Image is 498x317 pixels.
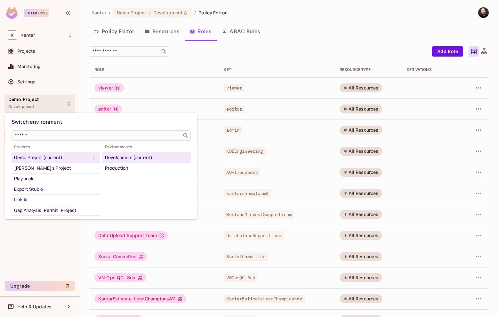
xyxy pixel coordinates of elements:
[14,185,97,193] div: Export Studio
[14,164,97,172] div: [PERSON_NAME]'s Project
[14,196,97,204] div: Link AI
[14,206,97,214] div: Gap Analysis_Permit_Project
[105,164,188,172] div: Production
[12,144,100,150] span: Projects
[102,144,191,150] span: Environments
[14,175,97,182] div: Playbook
[12,118,62,125] span: Switch environment
[14,154,90,161] div: Demo Project (current)
[105,154,188,161] div: Development (current)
